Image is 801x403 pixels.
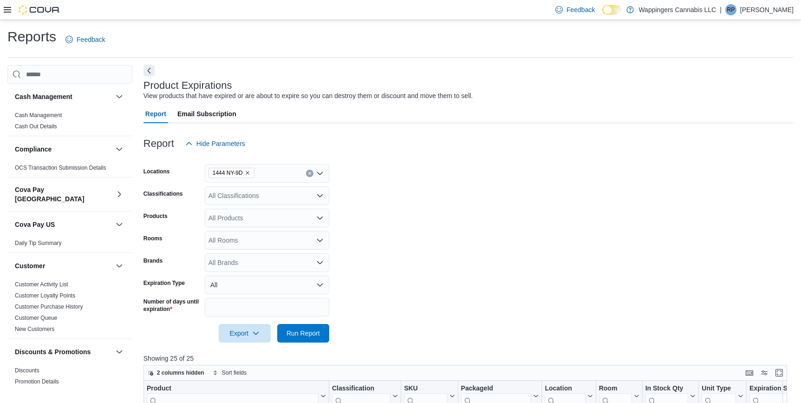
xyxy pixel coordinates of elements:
span: Export [224,324,265,343]
span: Customer Activity List [15,281,68,288]
div: Ripal Patel [725,4,736,15]
div: Product [147,384,319,393]
span: 1444 NY-9D [208,168,254,178]
div: Classification [332,384,391,393]
a: New Customers [15,326,54,332]
span: RP [727,4,735,15]
span: Sort fields [222,369,247,377]
span: Feedback [567,5,595,14]
button: Open list of options [316,192,324,199]
button: Compliance [15,145,112,154]
div: PackageId [461,384,531,393]
div: SKU [404,384,447,393]
div: Room [599,384,632,393]
button: Keyboard shortcuts [744,367,755,378]
a: Promotion Details [15,378,59,385]
h3: Product Expirations [143,80,232,91]
span: Feedback [77,35,105,44]
button: Cash Management [15,92,112,101]
button: Open list of options [316,259,324,266]
span: Hide Parameters [196,139,245,148]
button: All [205,276,329,294]
button: Cova Pay [GEOGRAPHIC_DATA] [114,189,125,200]
p: Wappingers Cannabis LLC [638,4,716,15]
button: Cova Pay US [114,219,125,230]
h3: Compliance [15,145,52,154]
span: 2 columns hidden [157,369,204,377]
button: Remove 1444 NY-9D from selection in this group [245,170,250,176]
span: Run Report [287,329,320,338]
a: Customer Queue [15,315,57,321]
label: Locations [143,168,170,175]
span: New Customers [15,325,54,333]
label: Number of days until expiration [143,298,201,313]
h3: Discounts & Promotions [15,347,91,357]
div: Cash Management [7,110,132,136]
button: Hide Parameters [182,134,249,153]
button: Clear input [306,170,313,177]
button: Sort fields [209,367,250,378]
button: Open list of options [316,170,324,177]
p: | [720,4,722,15]
button: Export [219,324,271,343]
span: 1444 NY-9D [213,168,243,178]
span: Cash Management [15,112,62,119]
button: Discounts & Promotions [114,346,125,357]
a: Customer Loyalty Points [15,292,75,299]
label: Rooms [143,235,163,242]
a: OCS Transaction Submission Details [15,165,106,171]
a: Feedback [62,30,109,49]
button: Customer [15,261,112,271]
h3: Customer [15,261,45,271]
span: Report [145,105,166,123]
a: Customer Purchase History [15,304,83,310]
div: Unit Type [702,384,736,393]
label: Classifications [143,190,183,198]
button: Enter fullscreen [774,367,785,378]
a: Daily Tip Summary [15,240,62,246]
a: Discounts [15,367,39,374]
span: Promotion Details [15,378,59,385]
span: Email Subscription [177,105,236,123]
a: Cash Out Details [15,123,57,130]
button: Cash Management [114,91,125,102]
button: Open list of options [316,237,324,244]
span: Daily Tip Summary [15,239,62,247]
button: Cova Pay [GEOGRAPHIC_DATA] [15,185,112,204]
p: [PERSON_NAME] [740,4,794,15]
div: Location [545,384,585,393]
input: Dark Mode [602,5,622,15]
button: Discounts & Promotions [15,347,112,357]
button: Compliance [114,144,125,155]
a: Customer Activity List [15,281,68,288]
h3: Cash Management [15,92,72,101]
label: Brands [143,257,163,264]
div: Customer [7,279,132,338]
img: Cova [19,5,60,14]
h3: Cova Pay US [15,220,55,229]
div: Cova Pay US [7,238,132,252]
button: Open list of options [316,214,324,222]
h3: Report [143,138,174,149]
button: Run Report [277,324,329,343]
p: Showing 25 of 25 [143,354,794,363]
button: Customer [114,260,125,271]
button: 2 columns hidden [144,367,208,378]
div: Compliance [7,162,132,177]
a: Feedback [552,0,599,19]
a: Cash Management [15,112,62,119]
label: Expiration Type [143,279,185,287]
div: View products that have expired or are about to expire so you can destroy them or discount and mo... [143,91,473,101]
button: Cova Pay US [15,220,112,229]
div: In Stock Qty [645,384,688,393]
label: Products [143,212,168,220]
button: Next [143,65,155,76]
h1: Reports [7,27,56,46]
